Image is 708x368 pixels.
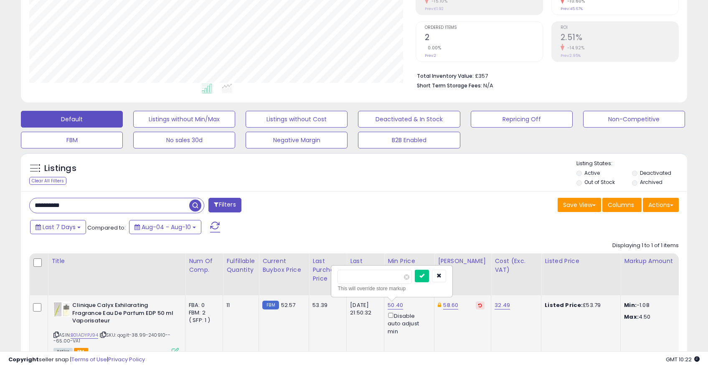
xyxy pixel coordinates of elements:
p: -1.08 [624,302,693,309]
li: £357 [417,70,672,80]
button: Listings without Min/Max [133,111,235,128]
button: Aug-04 - Aug-10 [129,220,201,234]
div: This will override store markup [338,284,446,293]
span: ROI [561,26,678,30]
div: ASIN: [53,302,179,354]
label: Out of Stock [584,179,615,186]
div: seller snap | | [8,356,145,364]
span: Compared to: [87,224,126,232]
div: 53.39 [312,302,340,309]
small: Prev: £1.92 [425,6,444,11]
div: [PERSON_NAME] [438,257,487,266]
div: Fulfillable Quantity [226,257,255,274]
strong: Copyright [8,355,39,363]
button: B2B Enabled [358,132,460,148]
button: Deactivated & In Stock [358,111,460,128]
label: Active [584,169,600,176]
button: Negative Margin [246,132,348,148]
button: Columns [602,198,642,212]
div: FBA: 0 [189,302,216,309]
span: 2025-08-18 10:22 GMT [666,355,700,363]
div: ( SFP: 1 ) [189,317,216,324]
button: Filters [208,198,241,212]
small: -14.92% [564,45,585,51]
span: | SKU: qogit-38.99-240910---65.00-VA1 [53,332,171,344]
div: Clear All Filters [29,177,66,185]
h2: 2.51% [561,33,678,44]
img: 31YbgGSlfPL._SL40_.jpg [53,302,70,317]
div: Num of Comp. [189,257,219,274]
div: 11 [226,302,252,309]
button: Last 7 Days [30,220,86,234]
div: Title [51,257,182,266]
small: Prev: 2.95% [561,53,581,58]
b: Clinique Calyx Exhilarating Fragrance Eau De Parfum EDP 50 ml Vaporisateur [72,302,174,327]
button: Non-Competitive [583,111,685,128]
small: 0.00% [425,45,442,51]
span: N/A [483,82,493,89]
button: Actions [643,198,679,212]
a: 58.60 [443,301,458,309]
span: Last 7 Days [43,223,76,231]
span: Columns [608,201,634,209]
label: Archived [640,179,662,186]
p: Listing States: [576,160,687,168]
small: Prev: 45.67% [561,6,583,11]
label: Deactivated [640,169,671,176]
b: Short Term Storage Fees: [417,82,482,89]
span: Ordered Items [425,26,543,30]
strong: Max: [624,313,639,321]
div: [DATE] 21:50:32 [350,302,378,317]
span: 52.57 [281,301,296,309]
b: Total Inventory Value: [417,72,474,79]
button: FBM [21,132,123,148]
div: Disable auto adjust min [388,311,428,335]
small: Prev: 2 [425,53,436,58]
b: Listed Price: [545,301,583,309]
div: Markup Amount [624,257,696,266]
a: Terms of Use [71,355,107,363]
a: 50.40 [388,301,403,309]
span: Aug-04 - Aug-10 [142,223,191,231]
a: B01ADYPJ94 [71,332,98,339]
a: Privacy Policy [108,355,145,363]
div: Cost (Exc. VAT) [495,257,538,274]
a: 32.49 [495,301,510,309]
div: Last Purchase Price [312,257,343,283]
div: Last Purchase Date (GMT) [350,257,381,292]
div: Listed Price [545,257,617,266]
button: Repricing Off [471,111,573,128]
button: Listings without Cost [246,111,348,128]
button: Default [21,111,123,128]
small: FBM [262,301,279,309]
h5: Listings [44,163,76,174]
div: £53.79 [545,302,614,309]
button: Save View [558,198,601,212]
div: FBM: 2 [189,309,216,317]
div: Current Buybox Price [262,257,305,274]
strong: Min: [624,301,637,309]
p: 4.50 [624,313,693,321]
button: No sales 30d [133,132,235,148]
h2: 2 [425,33,543,44]
div: Min Price [388,257,431,266]
div: Displaying 1 to 1 of 1 items [612,242,679,250]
